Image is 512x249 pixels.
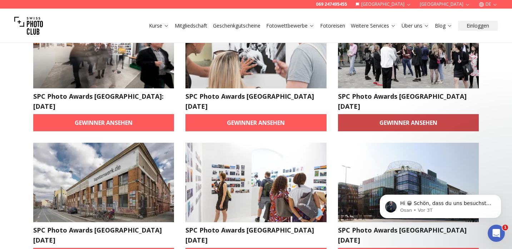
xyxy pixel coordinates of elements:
a: Fotoreisen [320,22,345,29]
img: Swiss photo club [14,11,43,40]
a: 069 247495455 [316,1,347,7]
span: 1 [502,225,508,230]
button: Fotowettbewerbe [263,21,317,31]
a: Über uns [402,22,429,29]
img: SPC Photo Awards WIEN Juni 2025 [185,9,327,88]
a: Geschenkgutscheine [213,22,260,29]
h2: SPC Photo Awards [GEOGRAPHIC_DATA] [DATE] [185,91,327,111]
button: Blog [432,21,455,31]
h2: SPC Photo Awards [GEOGRAPHIC_DATA] [DATE] [338,225,479,245]
button: Einloggen [458,21,498,31]
img: SPC Photo Awards Zürich: Juni 2025 [33,9,174,88]
button: Geschenkgutscheine [210,21,263,31]
img: SPC Photo Awards BERLIN May 2025 [338,9,479,88]
a: Gewinner ansehen [185,114,327,131]
a: Mitgliedschaft [175,22,207,29]
a: Blog [435,22,452,29]
button: Weitere Services [348,21,399,31]
button: Mitgliedschaft [172,21,210,31]
h2: SPC Photo Awards [GEOGRAPHIC_DATA] [DATE] [338,91,479,111]
a: Kurse [149,22,169,29]
button: Fotoreisen [317,21,348,31]
a: Gewinner ansehen [33,114,174,131]
img: SPC Photo Awards MÜNCHEN April 2025 [185,143,327,222]
iframe: Intercom notifications Nachricht [369,180,512,230]
h2: SPC Photo Awards [GEOGRAPHIC_DATA]: [DATE] [33,91,174,111]
h2: SPC Photo Awards [GEOGRAPHIC_DATA] [DATE] [185,225,327,245]
img: SPC Photo Awards LEIPZIG Mai 2025 [33,143,174,222]
a: Fotowettbewerbe [266,22,314,29]
a: Weitere Services [351,22,396,29]
button: Kurse [146,21,172,31]
h2: SPC Photo Awards [GEOGRAPHIC_DATA] [DATE] [33,225,174,245]
img: SPC Photo Awards HAMBURG April 2025 [338,143,479,222]
button: Über uns [399,21,432,31]
iframe: Intercom live chat [488,225,505,242]
a: Gewinner ansehen [338,114,479,131]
